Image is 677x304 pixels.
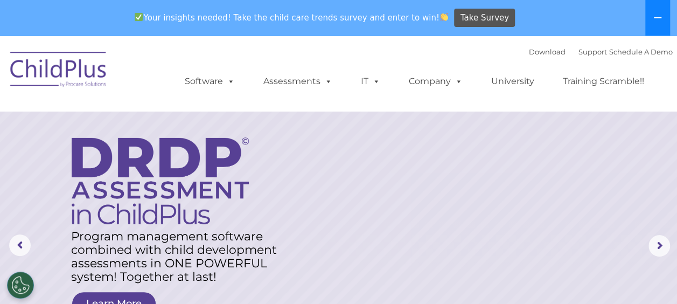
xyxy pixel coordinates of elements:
[480,71,545,92] a: University
[5,44,113,98] img: ChildPlus by Procare Solutions
[174,71,246,92] a: Software
[529,47,673,56] font: |
[454,9,515,27] a: Take Survey
[609,47,673,56] a: Schedule A Demo
[130,7,453,28] span: Your insights needed! Take the child care trends survey and enter to win!
[253,71,343,92] a: Assessments
[150,71,183,79] span: Last name
[578,47,607,56] a: Support
[71,230,288,284] rs-layer: Program management software combined with child development assessments in ONE POWERFUL system! T...
[72,137,249,224] img: DRDP Assessment in ChildPlus
[135,13,143,21] img: ✅
[529,47,566,56] a: Download
[440,13,448,21] img: 👏
[150,115,196,123] span: Phone number
[7,272,34,299] button: Cookies Settings
[350,71,391,92] a: IT
[552,71,655,92] a: Training Scramble!!
[460,9,509,27] span: Take Survey
[398,71,473,92] a: Company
